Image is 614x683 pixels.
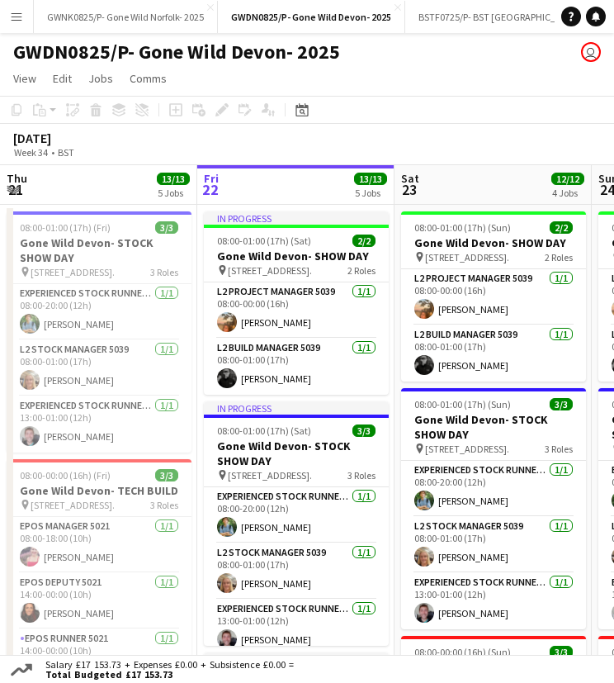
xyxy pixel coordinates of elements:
[204,249,389,263] h3: Gone Wild Devon- SHOW DAY
[34,1,218,33] button: GWNK0825/P- Gone Wild Norfolk- 2025
[7,483,191,498] h3: Gone Wild Devon- TECH BUILD
[414,221,511,234] span: 08:00-01:00 (17h) (Sun)
[13,71,36,86] span: View
[204,401,389,646] app-job-card: In progress08:00-01:00 (17h) (Sat)3/3Gone Wild Devon- STOCK SHOW DAY [STREET_ADDRESS].3 RolesExpe...
[545,251,573,263] span: 2 Roles
[20,221,111,234] span: 08:00-01:00 (17h) (Fri)
[550,398,573,410] span: 3/3
[7,68,43,89] a: View
[551,173,584,185] span: 12/12
[204,282,389,339] app-card-role: L2 Project Manager 50391/108:00-00:00 (16h)[PERSON_NAME]
[7,211,191,453] app-job-card: 08:00-01:00 (17h) (Fri)3/3Gone Wild Devon- STOCK SHOW DAY [STREET_ADDRESS].3 RolesExperienced Sto...
[401,269,586,325] app-card-role: L2 Project Manager 50391/108:00-00:00 (16h)[PERSON_NAME]
[150,499,178,511] span: 3 Roles
[150,266,178,278] span: 3 Roles
[204,211,389,395] app-job-card: In progress08:00-01:00 (17h) (Sat)2/2Gone Wild Devon- SHOW DAY [STREET_ADDRESS].2 RolesL2 Project...
[82,68,120,89] a: Jobs
[401,517,586,573] app-card-role: L2 Stock Manager 50391/108:00-01:00 (17h)[PERSON_NAME]
[352,235,375,247] span: 2/2
[7,340,191,396] app-card-role: L2 Stock Manager 50391/108:00-01:00 (17h)[PERSON_NAME]
[45,670,294,680] span: Total Budgeted £17 153.73
[88,71,113,86] span: Jobs
[414,398,511,410] span: 08:00-01:00 (17h) (Sun)
[228,469,312,481] span: [STREET_ADDRESS].
[204,543,389,600] app-card-role: L2 Stock Manager 50391/108:00-01:00 (17h)[PERSON_NAME]
[352,425,375,437] span: 3/3
[7,235,191,265] h3: Gone Wild Devon- STOCK SHOW DAY
[204,339,389,395] app-card-role: L2 Build Manager 50391/108:00-01:00 (17h)[PERSON_NAME]
[204,171,219,186] span: Fri
[155,221,178,234] span: 3/3
[354,173,387,185] span: 13/13
[217,425,311,437] span: 08:00-01:00 (17h) (Sat)
[401,235,586,250] h3: Gone Wild Devon- SHOW DAY
[155,469,178,481] span: 3/3
[204,652,389,666] div: In progress
[355,187,386,199] div: 5 Jobs
[10,146,51,159] span: Week 34
[204,401,389,415] div: In progress
[7,396,191,453] app-card-role: Experienced Stock Runner 50121/113:00-01:00 (12h)[PERSON_NAME]
[401,325,586,382] app-card-role: L2 Build Manager 50391/108:00-01:00 (17h)[PERSON_NAME]
[46,68,78,89] a: Edit
[552,187,583,199] div: 4 Jobs
[31,499,115,511] span: [STREET_ADDRESS].
[545,443,573,455] span: 3 Roles
[158,187,189,199] div: 5 Jobs
[414,646,511,658] span: 08:00-00:00 (16h) (Sun)
[204,600,389,656] app-card-role: Experienced Stock Runner 50121/113:00-01:00 (12h)[PERSON_NAME]
[347,469,375,481] span: 3 Roles
[7,517,191,573] app-card-role: EPOS Manager 50211/108:00-18:00 (10h)[PERSON_NAME]
[53,71,72,86] span: Edit
[550,646,573,658] span: 3/3
[401,211,586,382] app-job-card: 08:00-01:00 (17h) (Sun)2/2Gone Wild Devon- SHOW DAY [STREET_ADDRESS].2 RolesL2 Project Manager 50...
[130,71,167,86] span: Comms
[228,264,312,277] span: [STREET_ADDRESS].
[7,573,191,629] app-card-role: EPOS Deputy 50211/114:00-00:00 (10h)[PERSON_NAME]
[425,443,509,455] span: [STREET_ADDRESS].
[204,439,389,468] h3: Gone Wild Devon- STOCK SHOW DAY
[31,266,115,278] span: [STREET_ADDRESS].
[13,40,340,64] h1: GWDN0825/P- Gone Wild Devon- 2025
[401,412,586,442] h3: Gone Wild Devon- STOCK SHOW DAY
[425,251,509,263] span: [STREET_ADDRESS].
[204,211,389,225] div: In progress
[399,180,419,199] span: 23
[401,388,586,629] app-job-card: 08:00-01:00 (17h) (Sun)3/3Gone Wild Devon- STOCK SHOW DAY [STREET_ADDRESS].3 RolesExperienced Sto...
[581,42,601,62] app-user-avatar: Grace Shorten
[217,235,311,247] span: 08:00-01:00 (17h) (Sat)
[20,469,111,481] span: 08:00-00:00 (16h) (Fri)
[157,173,190,185] span: 13/13
[401,171,419,186] span: Sat
[4,180,27,199] span: 21
[218,1,405,33] button: GWDN0825/P- Gone Wild Devon- 2025
[35,660,297,680] div: Salary £17 153.73 + Expenses £0.00 + Subsistence £0.00 =
[7,171,27,186] span: Thu
[58,146,74,159] div: BST
[123,68,173,89] a: Comms
[401,573,586,629] app-card-role: Experienced Stock Runner 50121/113:00-01:00 (12h)[PERSON_NAME]
[204,487,389,543] app-card-role: Experienced Stock Runner 50121/108:00-20:00 (12h)[PERSON_NAME]
[401,461,586,517] app-card-role: Experienced Stock Runner 50121/108:00-20:00 (12h)[PERSON_NAME]
[201,180,219,199] span: 22
[7,284,191,340] app-card-role: Experienced Stock Runner 50121/108:00-20:00 (12h)[PERSON_NAME]
[347,264,375,277] span: 2 Roles
[550,221,573,234] span: 2/2
[13,130,112,146] div: [DATE]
